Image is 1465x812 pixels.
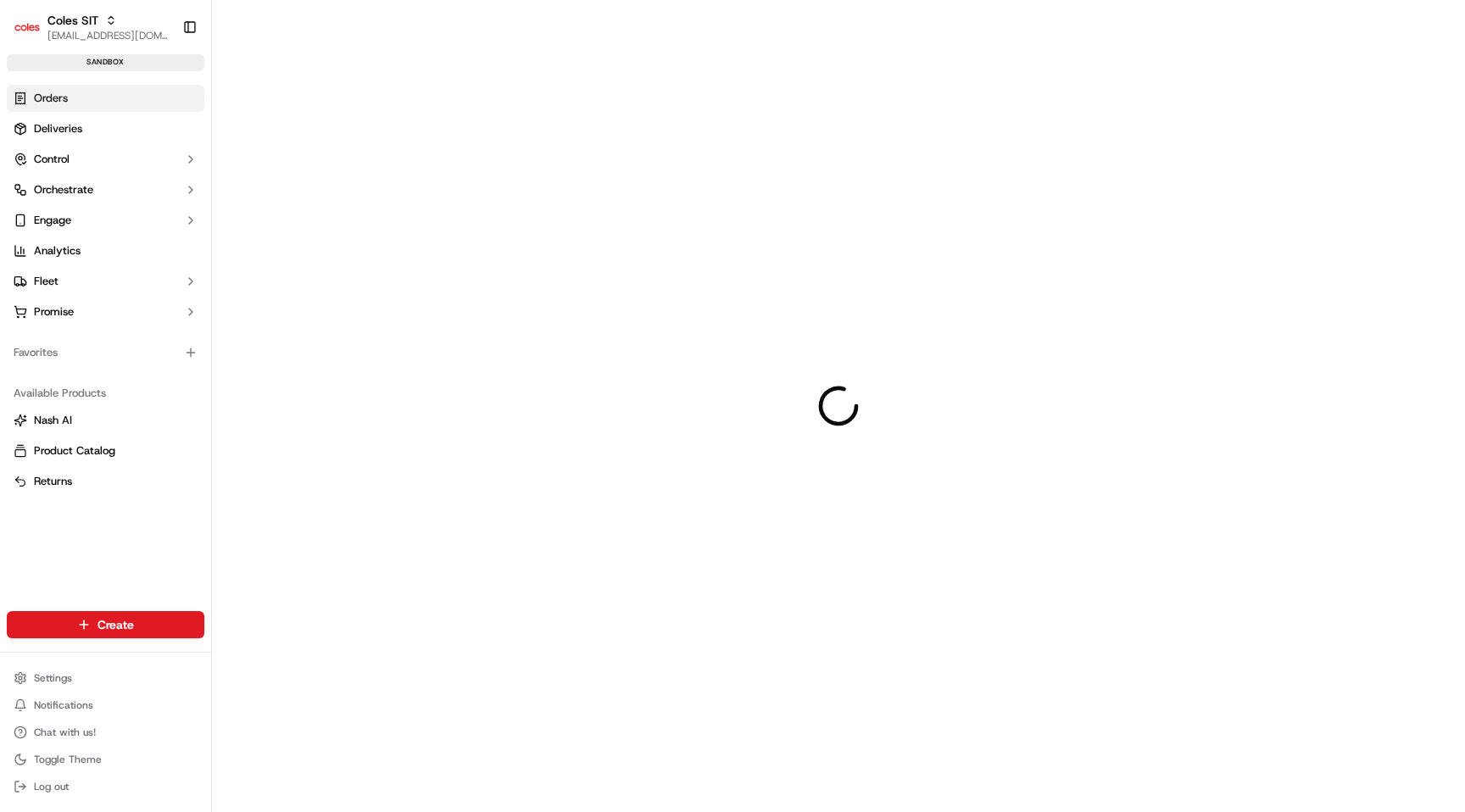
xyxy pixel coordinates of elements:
button: Product Catalog [7,437,204,464]
input: Got a question? Start typing here... [44,109,305,127]
a: Deliveries [7,115,204,142]
button: Control [7,146,204,173]
span: API Documentation [160,246,272,263]
span: Create [97,616,134,633]
img: Coles SIT [14,14,41,41]
span: Engage [34,213,71,228]
a: Powered byPylon [120,286,205,300]
span: Fleet [34,274,58,289]
a: Analytics [7,237,204,264]
span: Orders [34,91,68,106]
button: Toggle Theme [7,748,204,771]
a: 💻API Documentation [136,239,279,270]
span: Knowledge Base [34,246,130,263]
span: Analytics [34,243,81,259]
a: Product Catalog [14,443,198,459]
span: Pylon [169,287,205,300]
span: Orchestrate [34,182,93,197]
div: sandbox [7,54,204,71]
div: Available Products [7,380,204,407]
a: Orders [7,85,204,112]
p: Welcome 👋 [17,68,309,95]
img: Nash [17,17,51,51]
span: Product Catalog [34,443,115,459]
a: Returns [14,474,198,489]
span: Promise [34,304,74,320]
span: Chat with us! [34,726,96,739]
span: Nash AI [34,413,72,428]
button: Start new chat [288,167,309,187]
div: Start new chat [58,162,278,179]
button: Settings [7,666,204,690]
span: Control [34,152,70,167]
button: Create [7,611,204,638]
span: Settings [34,671,72,685]
a: Nash AI [14,413,198,428]
div: 📗 [17,247,31,261]
span: Returns [34,474,72,489]
button: Returns [7,468,204,495]
div: We're available if you need us! [58,179,214,192]
button: Chat with us! [7,720,204,744]
div: Favorites [7,339,204,366]
button: Engage [7,207,204,234]
button: Nash AI [7,407,204,434]
button: Orchestrate [7,176,204,203]
span: Log out [34,780,69,793]
a: 📗Knowledge Base [10,239,136,270]
button: Coles SITColes SIT[EMAIL_ADDRESS][DOMAIN_NAME] [7,7,175,47]
span: Deliveries [34,121,82,136]
button: Coles SIT [47,12,98,29]
button: Log out [7,775,204,798]
button: Notifications [7,693,204,717]
img: 1736555255976-a54dd68f-1ca7-489b-9aae-adbdc363a1c4 [17,162,47,192]
button: Promise [7,298,204,325]
button: Fleet [7,268,204,295]
button: [EMAIL_ADDRESS][DOMAIN_NAME] [47,29,169,42]
span: Toggle Theme [34,753,102,766]
span: Notifications [34,698,93,712]
div: 💻 [143,247,157,261]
